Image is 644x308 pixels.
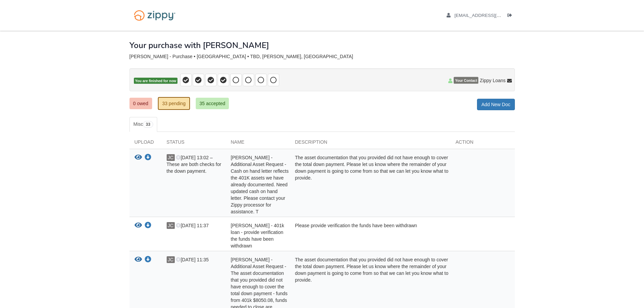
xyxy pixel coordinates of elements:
div: Name [226,139,290,149]
div: Description [290,139,451,149]
a: edit profile [447,13,532,20]
span: [PERSON_NAME] - 401k loan - provide verification the funds have been withdrawn [231,223,284,248]
a: Download Gail Wrona - Additional Asset Request - Cash on hand letter reflects the 401K assets we ... [145,155,151,161]
div: Upload [129,139,162,149]
span: ajakkcarr@gmail.com [454,13,532,18]
button: View Gail Wrona - Additional Asset Request - Cash on hand letter reflects the 401K assets we have... [135,154,142,161]
span: 33 [143,121,153,128]
a: Log out [507,13,515,20]
span: [PERSON_NAME] - Additional Asset Request - Cash on hand letter reflects the 401K assets we have a... [231,155,289,214]
span: [DATE] 11:35 [176,257,209,262]
div: Status [162,139,226,149]
h1: Your purchase with [PERSON_NAME] [129,41,269,50]
span: [DATE] 11:37 [176,223,209,228]
div: Please provide verification the funds have been withdrawn [290,222,451,249]
span: You are finished for now [134,78,178,84]
button: View Gail Wrona - Additional Asset Request - The asset documentation that you provided did not ha... [135,256,142,263]
a: Download Jennifer Carr - 401k loan - provide verification the funds have been withdrawn [145,223,151,229]
a: 35 accepted [196,98,229,109]
a: Misc [129,117,157,132]
a: 0 owed [129,98,152,109]
a: Download Gail Wrona - Additional Asset Request - The asset documentation that you provided did no... [145,257,151,263]
img: Logo [129,7,180,24]
div: Action [451,139,515,149]
span: JC [167,256,175,263]
a: Add New Doc [477,99,515,110]
button: View Jennifer Carr - 401k loan - provide verification the funds have been withdrawn [135,222,142,229]
div: The asset documentation that you provided did not have enough to cover the total down payment. Pl... [290,154,451,215]
span: Zippy Loans [480,77,505,84]
a: 33 pending [158,97,190,110]
span: JC [167,222,175,229]
span: Your Contact [454,77,478,84]
span: [DATE] 13:02 – These are both checks for the down payment. [167,155,221,174]
div: [PERSON_NAME] - Purchase • [GEOGRAPHIC_DATA] • TBD, [PERSON_NAME], [GEOGRAPHIC_DATA] [129,54,515,60]
span: JC [167,154,175,161]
